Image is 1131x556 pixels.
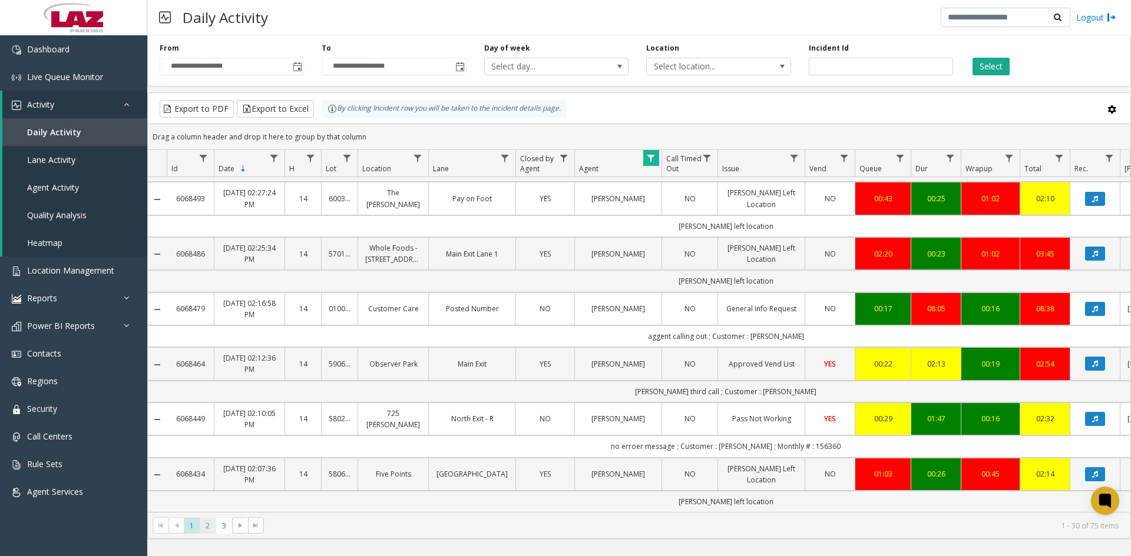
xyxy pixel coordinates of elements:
a: Queue Filter Menu [892,150,908,166]
span: Agent Activity [27,182,79,193]
div: 01:47 [918,413,954,424]
a: YES [523,468,567,480]
label: Day of week [484,43,530,54]
a: [PERSON_NAME] [582,358,654,369]
a: 14 [292,303,314,314]
a: Agent Activity [2,174,147,201]
span: Rule Sets [27,458,62,470]
a: 6068434 [174,468,207,480]
img: 'icon' [12,349,21,359]
a: General Info Request [725,303,798,314]
a: 01:02 [968,193,1013,204]
a: NO [812,468,848,480]
a: Daily Activity [2,118,147,146]
a: Call Timed Out Filter Menu [699,150,715,166]
label: To [322,43,331,54]
span: Regions [27,375,58,387]
span: Closed by Agent [520,154,554,174]
a: Issue Filter Menu [786,150,802,166]
a: 6068449 [174,413,207,424]
a: Collapse Details [148,195,167,204]
div: Drag a column header and drop it here to group by that column [148,126,1130,147]
span: H [289,164,295,174]
a: Quality Analysis [2,201,147,229]
a: 00:26 [918,468,954,480]
span: YES [540,359,551,369]
a: Approved Vend List [725,358,798,369]
span: Lane Activity [27,154,75,165]
a: 00:23 [918,248,954,259]
div: By clicking Incident row you will be taken to the incident details page. [322,100,567,118]
a: NO [669,193,710,204]
a: NO [669,468,710,480]
a: NO [669,303,710,314]
span: NO [825,469,836,479]
span: Go to the next page [232,517,248,534]
a: 6068493 [174,193,207,204]
a: 600346 [329,193,350,204]
a: 14 [292,248,314,259]
a: 02:32 [1027,413,1063,424]
a: 02:20 [862,248,904,259]
a: NO [669,413,710,424]
a: 00:16 [968,303,1013,314]
div: Data table [148,150,1130,512]
span: NO [825,194,836,204]
a: YES [523,193,567,204]
span: Date [219,164,234,174]
span: Dur [915,164,928,174]
a: 02:13 [918,358,954,369]
span: Toggle popup [453,58,466,75]
button: Select [973,58,1010,75]
a: YES [523,358,567,369]
img: 'icon' [12,405,21,414]
a: Collapse Details [148,415,167,424]
a: Agent Filter Menu [643,150,659,166]
span: NO [825,249,836,259]
span: Call Timed Out [666,154,702,174]
h3: Daily Activity [177,3,274,32]
span: Lot [326,164,336,174]
span: Agent Services [27,486,83,497]
a: 00:19 [968,358,1013,369]
span: Dashboard [27,44,70,55]
a: 14 [292,358,314,369]
a: 02:54 [1027,358,1063,369]
a: 02:14 [1027,468,1063,480]
span: Daily Activity [27,126,81,138]
a: 14 [292,468,314,480]
a: 01:03 [862,468,904,480]
a: [PERSON_NAME] Left Location [725,242,798,265]
a: 14 [292,413,314,424]
a: [PERSON_NAME] Left Location [725,187,798,209]
a: Rec. Filter Menu [1102,150,1117,166]
span: Quality Analysis [27,209,87,221]
a: 14 [292,193,314,204]
a: 725 [PERSON_NAME] [365,408,421,430]
a: Wrapup Filter Menu [1001,150,1017,166]
a: [PERSON_NAME] [582,193,654,204]
a: Logout [1076,11,1116,24]
a: Vend Filter Menu [836,150,852,166]
span: Page 1 [184,518,200,534]
img: 'icon' [12,73,21,82]
a: Collapse Details [148,249,167,259]
a: 6068479 [174,303,207,314]
span: Page 2 [200,518,216,534]
img: 'icon' [12,267,21,276]
img: 'icon' [12,488,21,497]
a: [DATE] 02:10:05 PM [221,408,277,430]
span: Agent [579,164,598,174]
a: 08:38 [1027,303,1063,314]
a: 00:29 [862,413,904,424]
span: NO [825,304,836,314]
a: YES [812,358,848,369]
div: 02:10 [1027,193,1063,204]
a: 00:25 [918,193,954,204]
a: 580285 [329,413,350,424]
